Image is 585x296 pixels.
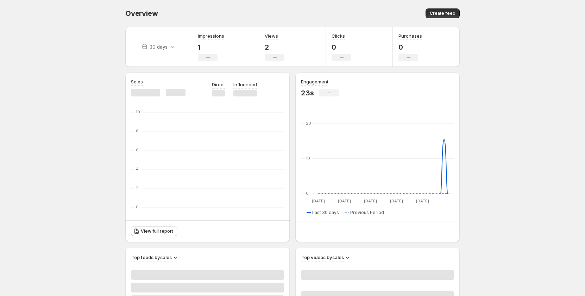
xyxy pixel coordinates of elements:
h3: Engagement [301,78,328,85]
h3: Views [265,32,278,39]
span: View full report [141,228,173,234]
text: 8 [136,128,139,133]
text: [DATE] [364,199,377,203]
p: Influenced [233,81,257,88]
p: Direct [212,81,225,88]
text: 10 [136,109,140,114]
p: 2 [265,43,284,51]
text: [DATE] [416,199,429,203]
text: 6 [136,147,139,152]
p: 30 days [150,43,168,50]
p: 0 [332,43,351,51]
p: 23s [301,89,314,97]
p: 1 [198,43,224,51]
h3: Clicks [332,32,345,39]
a: View full report [131,226,177,236]
button: Create feed [426,8,460,18]
text: 0 [306,191,309,196]
span: Overview [125,9,158,18]
span: Create feed [430,11,455,16]
p: 0 [398,43,422,51]
span: Previous Period [350,210,384,215]
text: 10 [306,156,310,160]
text: [DATE] [338,199,351,203]
h3: Impressions [198,32,224,39]
text: 2 [136,185,138,190]
h3: Top videos by sales [301,254,344,261]
h3: Sales [131,78,143,85]
text: 20 [306,121,311,126]
h3: Purchases [398,32,422,39]
text: 0 [136,204,139,209]
span: Last 30 days [312,210,339,215]
text: 4 [136,166,139,171]
text: [DATE] [312,199,325,203]
h3: Top feeds by sales [131,254,172,261]
text: [DATE] [390,199,403,203]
